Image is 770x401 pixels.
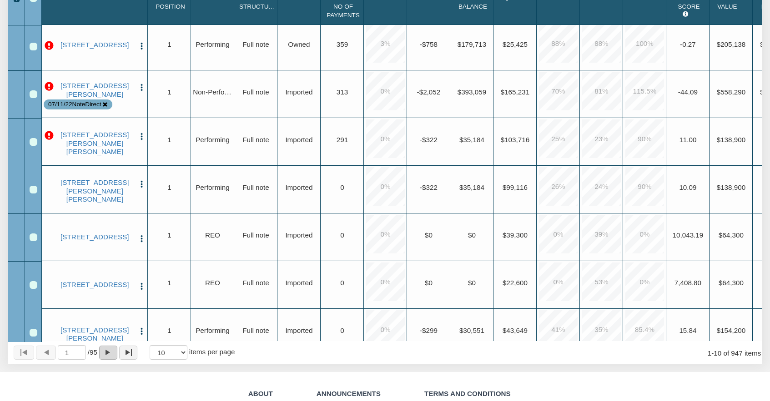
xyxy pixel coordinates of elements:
[285,136,312,144] span: Imported
[503,279,528,287] span: $22,600
[285,327,312,334] span: Imported
[137,178,146,188] button: Press to open the note menu
[189,348,235,356] span: items per page
[30,186,37,193] div: Row 4, Row Selection Checkbox
[719,231,744,239] span: $64,300
[582,72,621,110] div: 81.0
[717,88,745,96] span: $558,290
[420,327,438,334] span: -$299
[137,131,146,141] button: Press to open the note menu
[137,234,146,243] img: cell-menu.png
[196,183,229,191] span: Performing
[366,310,405,349] div: 0.0
[417,88,441,96] span: -$2,052
[625,24,664,63] div: 100.0
[711,349,714,357] abbr: through
[539,310,578,349] div: 41.0
[55,41,135,49] a: 1945 S OCEAN DR APT 307, HALLANDLE BCH, FL, 33009
[459,136,484,144] span: $35,184
[539,167,578,206] div: 26.0
[503,327,528,334] span: $43,649
[205,231,220,239] span: REO
[625,72,664,110] div: 115.5
[459,327,484,334] span: $30,551
[717,183,745,191] span: $138,900
[582,262,621,301] div: 53.0
[167,40,171,48] span: 1
[340,183,344,191] span: 0
[30,90,37,98] div: Row 2, Row Selection Checkbox
[88,348,90,356] abbr: of
[285,183,312,191] span: Imported
[36,346,56,360] button: Page back
[55,82,135,99] a: 877 TRAVIS AVE, STATEN ISLAND, NY, 10314
[285,279,312,287] span: Imported
[366,24,405,63] div: 3.0
[167,183,171,191] span: 1
[48,100,101,109] div: Note is contained in the pool 07/11/22NoteDirect
[137,327,146,336] img: cell-menu.png
[539,215,578,253] div: 0.0
[458,40,486,48] span: $179,713
[30,138,37,146] div: Row 3, Row Selection Checkbox
[582,119,621,158] div: 23.0
[503,40,528,48] span: $25,425
[366,72,405,110] div: 0.0
[468,279,476,287] span: $0
[420,136,438,144] span: -$322
[424,390,511,397] a: Terms and Conditions
[242,183,269,191] span: Full note
[137,282,146,291] img: cell-menu.png
[582,24,621,63] div: 88.0
[625,262,664,301] div: 0.0
[717,40,745,48] span: $205,138
[196,40,229,48] span: Performing
[196,327,229,334] span: Performing
[167,136,171,144] span: 1
[337,136,348,144] span: 291
[137,233,146,243] button: Press to open the note menu
[242,327,269,334] span: Full note
[30,43,37,50] div: Row 1, Row Selection Checkbox
[58,345,86,360] input: Selected page
[582,167,621,206] div: 24.0
[317,390,381,397] a: Announcements
[137,83,146,92] img: cell-menu.png
[55,326,135,343] a: 2310 Hoge Ave, Zanesville, OH, 43701
[242,88,269,96] span: Full note
[55,281,135,289] a: 467 SOUTH AVENUE , ELMIRA, NY, 14904
[539,119,578,158] div: 25.0
[625,167,664,206] div: 90.0
[468,231,476,239] span: $0
[337,40,348,48] span: 359
[55,178,135,203] a: 1730 Proctor Road , HENDERSON, TN, 38340
[193,88,242,96] span: Non-Performing
[242,136,269,144] span: Full note
[340,327,344,334] span: 0
[501,136,529,144] span: $103,716
[137,42,146,50] img: cell-menu.png
[420,183,438,191] span: -$322
[88,347,97,357] span: 95
[288,40,310,48] span: Owned
[503,231,528,239] span: $39,300
[30,281,37,289] div: Row 6, Row Selection Checkbox
[167,231,171,239] span: 1
[242,40,269,48] span: Full note
[539,72,578,110] div: 70.0
[196,136,229,144] span: Performing
[99,346,117,360] button: Page forward
[137,180,146,188] img: cell-menu.png
[719,279,744,287] span: $64,300
[501,88,529,96] span: $165,231
[503,183,528,191] span: $99,116
[680,40,696,48] span: -0.27
[366,262,405,301] div: 0.0
[582,215,621,253] div: 39.0
[340,231,344,239] span: 0
[708,349,761,357] span: 1 10 of 947 items
[55,233,135,241] a: 467 SOUTH AVENUE , ELMIRA, NY, 14904
[119,346,137,360] button: Page to last
[674,279,701,287] span: 7,408.80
